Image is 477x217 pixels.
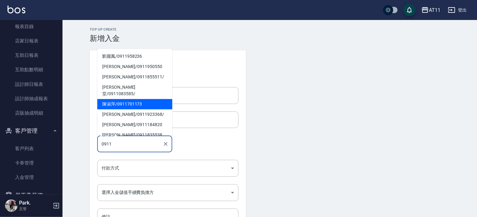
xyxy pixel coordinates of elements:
button: Clear [161,140,170,148]
span: [PERSON_NAME] / 0911855511 / [97,72,172,82]
span: [PERSON_NAME] / 0911835538 [97,130,172,140]
img: Logo [8,6,25,13]
img: Person [5,200,18,212]
a: 入金管理 [3,170,60,185]
span: 陳淑萍 / 0911701173 [97,99,172,109]
button: 員工及薪資 [3,187,60,204]
h2: Top Up Create [90,27,450,32]
button: 登出 [445,4,469,16]
h3: 新增入金 [90,34,450,43]
a: 設計師抽成報表 [3,91,60,106]
a: 互助日報表 [3,48,60,62]
button: AT11 [419,4,443,17]
span: [PERSON_NAME] / 0911184820 [97,120,172,130]
a: 互助點數明細 [3,62,60,77]
span: 劉麗鳳 / 0911958236 [97,51,172,62]
button: 客戶管理 [3,123,60,139]
a: 報表目錄 [3,19,60,34]
div: AT11 [429,6,440,14]
button: save [403,4,416,16]
span: [PERSON_NAME] / 0911923368 / [97,109,172,120]
a: 卡券管理 [3,156,60,170]
a: 客戶列表 [3,141,60,156]
a: 設計師日報表 [3,77,60,91]
h5: Park. [19,200,51,206]
p: 主管 [19,206,51,212]
span: [PERSON_NAME] / 0911950550 [97,62,172,72]
span: [PERSON_NAME]堂 / 0911083585 / [97,82,172,99]
a: 店販抽成明細 [3,106,60,120]
a: 店家日報表 [3,34,60,48]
